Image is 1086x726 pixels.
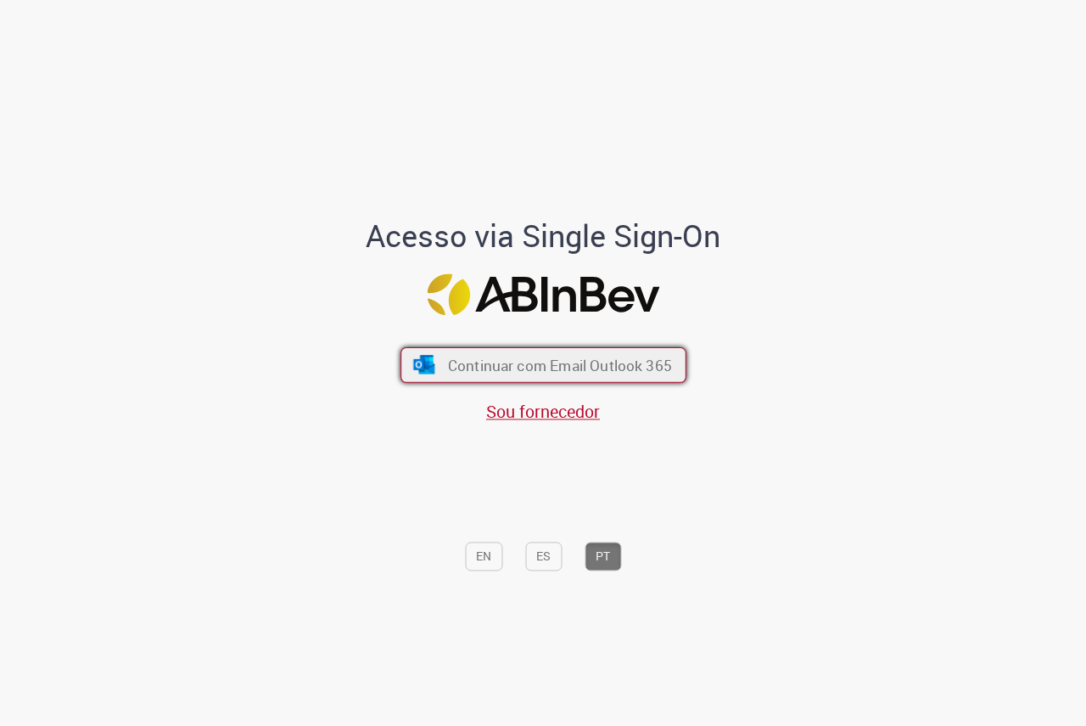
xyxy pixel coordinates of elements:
button: PT [585,543,621,571]
button: ES [525,543,562,571]
h1: Acesso via Single Sign-On [308,220,779,254]
button: EN [465,543,502,571]
a: Sou fornecedor [486,400,600,423]
img: Logo ABInBev [427,273,659,315]
span: Continuar com Email Outlook 365 [447,355,671,374]
button: ícone Azure/Microsoft 360 Continuar com Email Outlook 365 [400,347,686,383]
img: ícone Azure/Microsoft 360 [411,356,436,374]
